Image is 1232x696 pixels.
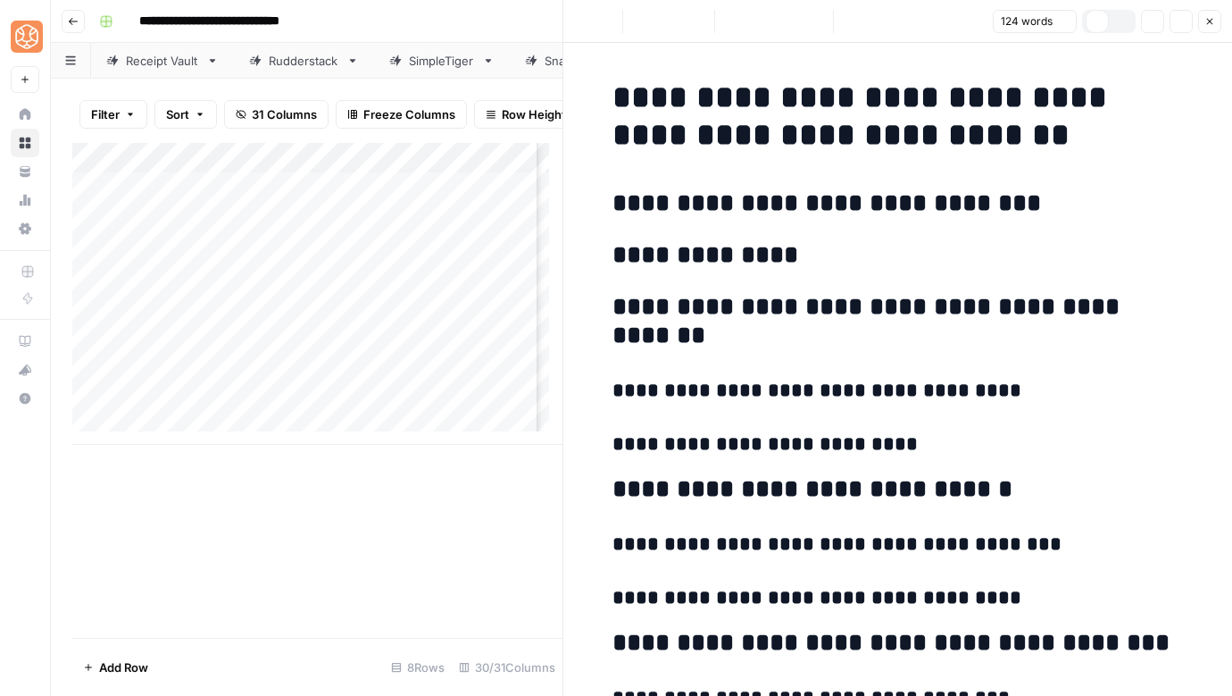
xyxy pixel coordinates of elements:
button: Workspace: SimpleTiger [11,14,39,59]
button: Freeze Columns [336,100,467,129]
a: SimpleTiger [374,43,510,79]
a: Browse [11,129,39,157]
a: Snap Projections [510,43,673,79]
a: Settings [11,214,39,243]
span: Sort [166,105,189,123]
div: Snap Projections [545,52,638,70]
button: Sort [154,100,217,129]
span: Add Row [99,658,148,676]
div: Receipt Vault [126,52,199,70]
span: 31 Columns [252,105,317,123]
a: Home [11,100,39,129]
button: 124 words [993,10,1077,33]
a: Rudderstack [234,43,374,79]
button: Help + Support [11,384,39,413]
span: Freeze Columns [363,105,455,123]
button: What's new? [11,356,39,384]
span: 124 words [1001,13,1053,29]
a: Usage [11,186,39,214]
div: Rudderstack [269,52,339,70]
div: SimpleTiger [409,52,475,70]
a: AirOps Academy [11,327,39,356]
button: 31 Columns [224,100,329,129]
a: Receipt Vault [91,43,234,79]
div: What's new? [12,356,38,383]
a: Your Data [11,157,39,186]
button: Filter [79,100,147,129]
span: Row Height [502,105,566,123]
div: 30/31 Columns [452,653,562,682]
button: Add Row [72,653,159,682]
button: Row Height [474,100,578,129]
span: Filter [91,105,120,123]
img: SimpleTiger Logo [11,21,43,53]
div: 8 Rows [384,653,452,682]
